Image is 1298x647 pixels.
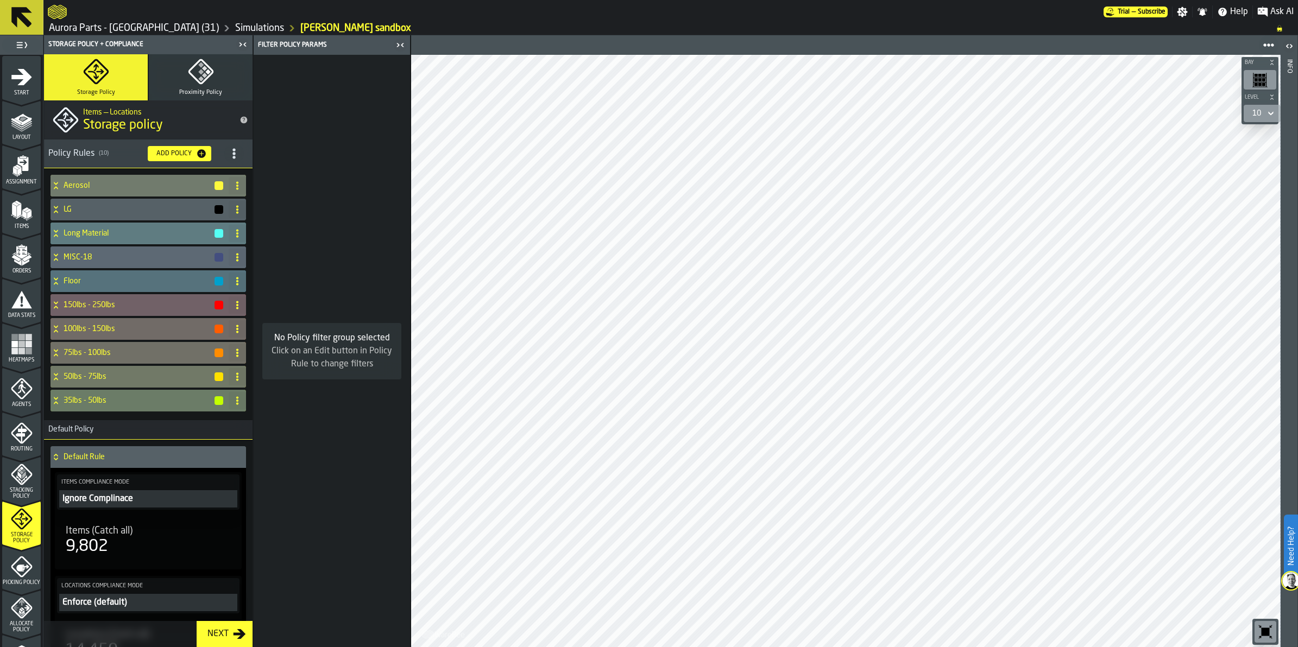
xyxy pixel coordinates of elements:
[1286,57,1293,644] div: Info
[2,268,41,274] span: Orders
[197,621,253,647] button: button-Next
[300,22,411,34] a: link-to-/wh/i/aa2e4adb-2cd5-4688-aa4a-ec82bcf75d46/simulations/05b151c9-ffc9-4868-af08-f7624f040744
[59,594,237,611] button: Enforce (default)
[64,301,213,309] h4: 150lbs - 250lbs
[49,22,219,34] a: link-to-/wh/i/aa2e4adb-2cd5-4688-aa4a-ec82bcf75d46
[61,492,235,505] div: Ignore Complinace
[2,357,41,363] span: Heatmaps
[44,426,93,434] span: Default Policy
[2,234,41,277] li: menu Orders
[1242,57,1278,68] button: button-
[51,390,224,411] div: 35lbs - 50lbs
[51,446,242,468] div: Default Rule
[59,594,237,611] div: PolicyFilterItem-undefined
[203,627,233,640] div: Next
[2,313,41,319] span: Data Stats
[1281,35,1297,647] header: Info
[2,545,41,589] li: menu Picking Policy
[57,516,240,565] div: stat-Items (Catch all)
[393,39,408,52] label: button-toggle-Close me
[152,150,196,157] div: Add Policy
[2,135,41,141] span: Layout
[1213,5,1252,18] label: button-toggle-Help
[2,278,41,322] li: menu Data Stats
[271,345,393,371] div: Click on an Edit button in Policy Rule to change filters
[48,147,139,160] div: Policy Rules
[1252,109,1261,118] div: DropdownMenuValue-10
[148,146,211,161] button: button-Add Policy
[1138,8,1165,16] span: Subscribe
[1173,7,1192,17] label: button-toggle-Settings
[2,100,41,144] li: menu Layout
[1104,7,1168,17] a: link-to-/wh/i/aa2e4adb-2cd5-4688-aa4a-ec82bcf75d46/pricing/
[215,229,223,238] button: button-
[66,525,231,537] div: Title
[64,229,213,238] h4: Long Material
[59,580,237,592] label: Locations Compliance Mode
[215,348,223,357] button: button-
[2,179,41,185] span: Assignment
[1253,5,1298,18] label: button-toggle-Ask AI
[51,223,224,244] div: Long Material
[44,420,253,440] h3: title-section-Default Policy
[215,181,223,190] button: button-
[64,396,213,405] h4: 35lbs - 50lbs
[2,621,41,633] span: Allocate Policy
[2,580,41,586] span: Picking Policy
[64,181,213,190] h4: Aerosol
[1270,5,1294,18] span: Ask AI
[51,175,224,196] div: Aerosol
[1248,107,1276,120] div: DropdownMenuValue-10
[64,372,213,381] h4: 50lbs - 75lbs
[2,412,41,455] li: menu Routing
[1193,7,1212,17] label: button-toggle-Notifications
[2,446,41,452] span: Routing
[64,453,242,461] h4: Default Rule
[215,396,223,405] button: button-
[2,189,41,233] li: menu Items
[59,490,237,508] div: PolicyFilterItem-undefined
[66,537,108,556] div: 9,802
[59,490,237,508] button: Ignore Complinace
[2,224,41,230] span: Items
[215,301,223,309] button: button-
[44,139,253,168] h3: title-section-[object Object]
[215,325,223,333] button: button-
[1242,68,1278,92] div: button-toolbar-undefined
[2,90,41,96] span: Start
[2,501,41,544] li: menu Storage Policy
[64,277,213,286] h4: Floor
[235,38,250,51] label: button-toggle-Close me
[51,294,224,316] div: 150lbs - 250lbs
[64,205,213,214] h4: LG
[64,325,213,333] h4: 100lbs - 150lbs
[48,2,67,22] a: logo-header
[83,117,163,134] span: Storage policy
[1242,92,1278,103] button: button-
[1282,37,1297,57] label: button-toggle-Open
[77,89,115,96] span: Storage Policy
[1243,94,1267,100] span: Level
[271,332,393,345] div: No Policy filter group selected
[215,253,223,262] button: button-
[1243,60,1267,66] span: Bay
[46,41,235,48] div: Storage Policy + Compliance
[61,596,235,609] div: Enforce (default)
[66,525,133,537] span: Items (Catch all)
[44,100,253,139] div: title-Storage policy
[215,372,223,381] button: button-
[2,367,41,411] li: menu Agents
[64,348,213,357] h4: 75lbs - 100lbs
[1252,619,1278,645] div: button-toolbar-undefined
[2,145,41,188] li: menu Assignment
[99,150,109,157] span: ( 10 )
[2,56,41,99] li: menu Start
[413,623,475,645] a: logo-header
[2,37,41,53] label: button-toggle-Toggle Full Menu
[256,41,393,49] div: Filter Policy Params
[51,246,224,268] div: MISC-18
[235,22,284,34] a: link-to-/wh/i/aa2e4adb-2cd5-4688-aa4a-ec82bcf75d46
[2,402,41,408] span: Agents
[1104,7,1168,17] div: Menu Subscription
